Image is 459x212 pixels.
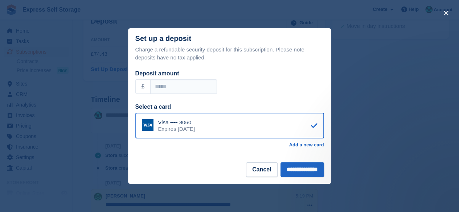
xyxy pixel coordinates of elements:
button: close [440,7,452,19]
img: Visa Logo [142,119,153,131]
div: Visa •••• 3060 [158,119,195,126]
button: Cancel [246,162,277,177]
a: Add a new card [289,142,324,148]
div: Select a card [135,103,324,111]
div: Set up a deposit [135,34,191,43]
label: Deposit amount [135,70,179,76]
div: Expires [DATE] [158,126,195,132]
p: Charge a refundable security deposit for this subscription. Please note deposits have no tax appl... [135,46,324,62]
